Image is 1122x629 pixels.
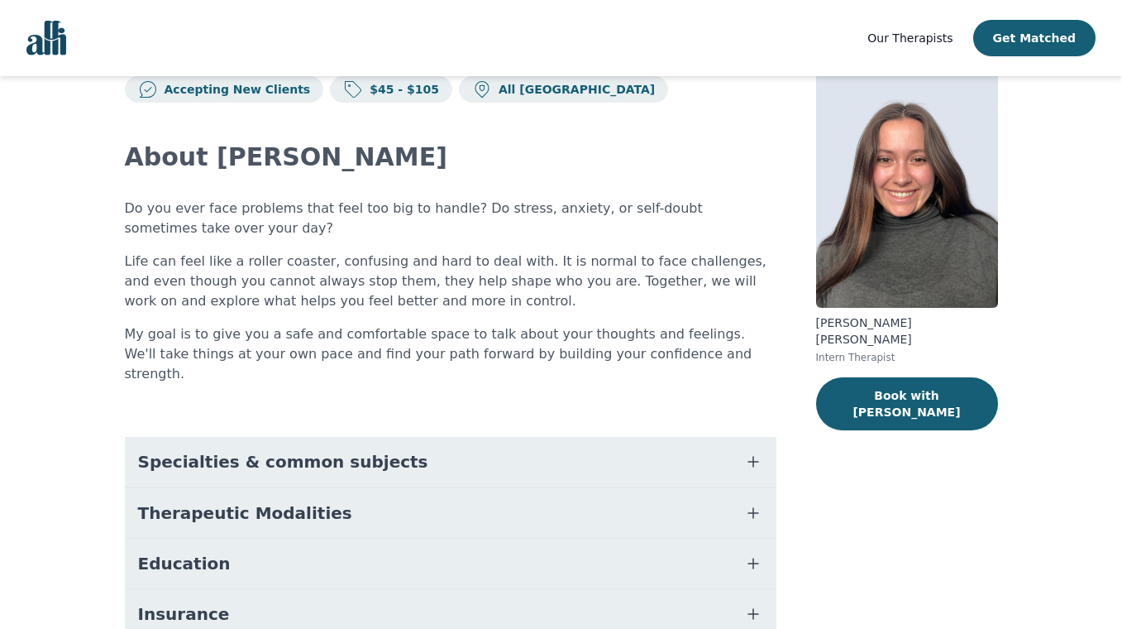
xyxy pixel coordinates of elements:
p: [PERSON_NAME] [PERSON_NAME] [816,314,998,348]
button: Therapeutic Modalities [125,488,776,538]
button: Book with [PERSON_NAME] [816,377,998,430]
img: Rachelle_Angers Ritacca [816,70,998,308]
span: Specialties & common subjects [138,450,428,473]
span: Our Therapists [867,31,953,45]
button: Get Matched [973,20,1096,56]
p: Intern Therapist [816,351,998,364]
span: Education [138,552,231,575]
p: Life can feel like a roller coaster, confusing and hard to deal with. It is normal to face challe... [125,252,776,311]
p: All [GEOGRAPHIC_DATA] [492,81,655,98]
h2: About [PERSON_NAME] [125,142,776,172]
span: Insurance [138,603,230,626]
p: Do you ever face problems that feel too big to handle? Do stress, anxiety, or self-doubt sometime... [125,199,776,238]
p: $45 - $105 [363,81,439,98]
p: Accepting New Clients [158,81,311,98]
p: My goal is to give you a safe and comfortable space to talk about your thoughts and feelings. We'... [125,324,776,384]
button: Education [125,539,776,588]
a: Our Therapists [867,28,953,48]
span: Therapeutic Modalities [138,502,352,525]
img: alli logo [26,21,66,55]
button: Specialties & common subjects [125,437,776,487]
